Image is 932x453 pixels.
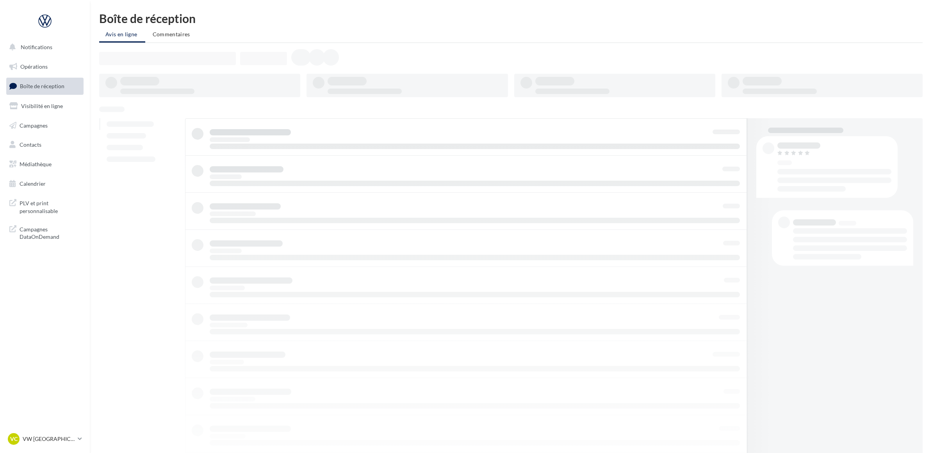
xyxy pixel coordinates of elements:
span: Campagnes [20,122,48,128]
span: Campagnes DataOnDemand [20,224,80,241]
span: Médiathèque [20,161,52,167]
a: Boîte de réception [5,78,85,94]
a: Campagnes DataOnDemand [5,221,85,244]
a: VC VW [GEOGRAPHIC_DATA] [6,432,84,446]
a: Opérations [5,59,85,75]
span: Opérations [20,63,48,70]
a: Campagnes [5,117,85,134]
p: VW [GEOGRAPHIC_DATA] [23,435,75,443]
button: Notifications [5,39,82,55]
span: VC [10,435,18,443]
span: Calendrier [20,180,46,187]
span: PLV et print personnalisable [20,198,80,215]
span: Notifications [21,44,52,50]
span: Commentaires [153,31,190,37]
span: Boîte de réception [20,83,64,89]
a: Médiathèque [5,156,85,172]
a: PLV et print personnalisable [5,195,85,218]
span: Contacts [20,141,41,148]
a: Contacts [5,137,85,153]
a: Calendrier [5,176,85,192]
a: Visibilité en ligne [5,98,85,114]
div: Boîte de réception [99,12,923,24]
span: Visibilité en ligne [21,103,63,109]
